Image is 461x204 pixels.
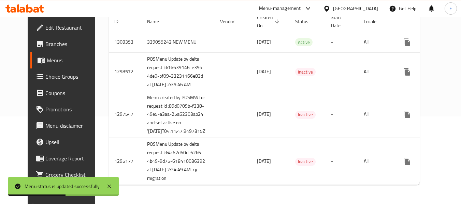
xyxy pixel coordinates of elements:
[449,5,452,12] span: E
[30,167,105,183] a: Grocery Checklist
[30,68,105,85] a: Choice Groups
[295,38,313,46] span: Active
[109,52,142,91] td: 1298572
[30,150,105,167] a: Coverage Report
[364,17,385,26] span: Locale
[45,171,99,179] span: Grocery Checklist
[45,138,99,146] span: Upsell
[257,67,271,76] span: [DATE]
[109,91,142,138] td: 1297547
[30,85,105,101] a: Coupons
[399,106,415,123] button: more
[358,52,393,91] td: All
[415,153,432,170] button: Change Status
[142,32,215,52] td: 339055242 NEW MENU
[142,52,215,91] td: POSMenu Update by delta request Id:16639146-e39b-4de0-bf09-33231166e83d at [DATE] 2:35:46 AM
[295,38,313,46] div: Active
[295,158,316,166] span: Inactive
[399,153,415,170] button: more
[257,157,271,166] span: [DATE]
[358,91,393,138] td: All
[47,56,99,64] span: Menus
[30,117,105,134] a: Menu disclaimer
[326,32,358,52] td: -
[257,110,271,119] span: [DATE]
[415,64,432,80] button: Change Status
[358,32,393,52] td: All
[257,37,271,46] span: [DATE]
[295,17,317,26] span: Status
[399,34,415,50] button: more
[45,40,99,48] span: Branches
[326,138,358,185] td: -
[45,89,99,97] span: Coupons
[30,101,105,117] a: Promotions
[415,106,432,123] button: Change Status
[109,32,142,52] td: 1308353
[30,52,105,68] a: Menus
[331,13,350,30] span: Start Date
[295,68,316,76] span: Inactive
[257,13,282,30] span: Created On
[142,138,215,185] td: POSMenu Update by delta request Id:4c62d60d-62b6-4b49-9d75-618410036392 at [DATE] 2:34:49 AM-cg m...
[45,154,99,162] span: Coverage Report
[30,19,105,36] a: Edit Restaurant
[147,17,168,26] span: Name
[415,34,432,50] button: Change Status
[30,134,105,150] a: Upsell
[45,73,99,81] span: Choice Groups
[259,4,301,13] div: Menu-management
[358,138,393,185] td: All
[109,138,142,185] td: 1295177
[326,52,358,91] td: -
[30,36,105,52] a: Branches
[295,111,316,119] span: Inactive
[333,5,378,12] div: [GEOGRAPHIC_DATA]
[25,183,100,190] div: Menu status is updated successfully
[220,17,243,26] span: Vendor
[142,91,215,138] td: Menu created by POSMW for request Id :89d0709b-f338-49e5-a3aa-25a62303ab24 and set active on '[DA...
[114,17,127,26] span: ID
[45,122,99,130] span: Menu disclaimer
[326,91,358,138] td: -
[45,105,99,113] span: Promotions
[399,64,415,80] button: more
[45,23,99,32] span: Edit Restaurant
